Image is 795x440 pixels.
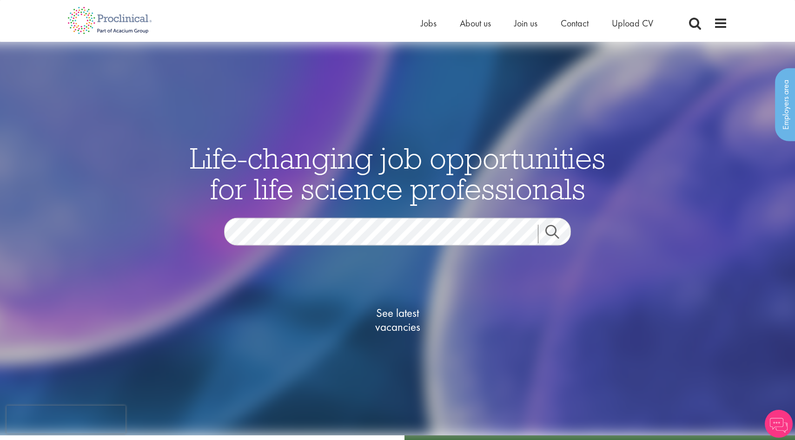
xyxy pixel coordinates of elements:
a: Jobs [421,17,437,29]
span: See latest vacancies [351,306,444,334]
a: See latestvacancies [351,269,444,371]
span: Life-changing job opportunities for life science professionals [190,139,605,207]
a: Job search submit button [538,224,578,243]
a: Contact [561,17,589,29]
a: Join us [514,17,537,29]
a: About us [460,17,491,29]
iframe: reCAPTCHA [7,406,126,433]
img: Chatbot [765,410,793,438]
a: Upload CV [612,17,653,29]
